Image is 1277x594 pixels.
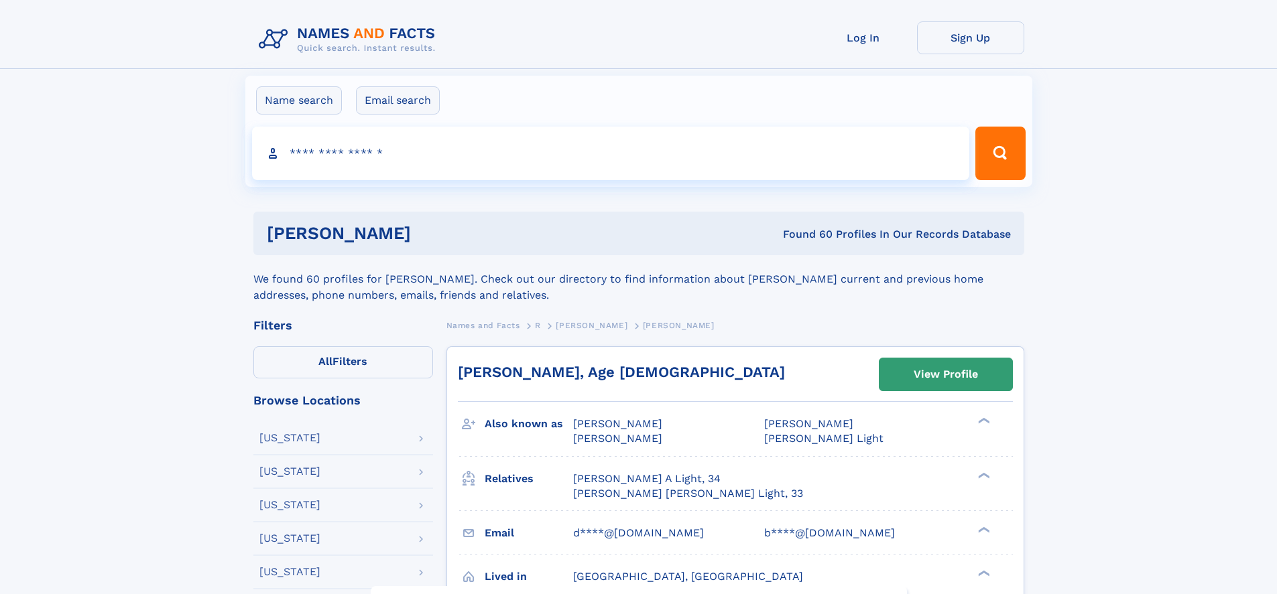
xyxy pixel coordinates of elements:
[253,319,433,331] div: Filters
[643,321,715,330] span: [PERSON_NAME]
[267,225,597,242] h1: [PERSON_NAME]
[253,21,446,58] img: Logo Names and Facts
[259,533,320,544] div: [US_STATE]
[764,417,853,430] span: [PERSON_NAME]
[485,413,573,435] h3: Also known as
[535,321,541,330] span: R
[597,227,1011,242] div: Found 60 Profiles In Our Records Database
[485,522,573,544] h3: Email
[556,321,627,330] span: [PERSON_NAME]
[259,466,320,477] div: [US_STATE]
[573,486,803,501] a: [PERSON_NAME] [PERSON_NAME] Light, 33
[556,317,627,333] a: [PERSON_NAME]
[253,346,433,378] label: Filters
[975,127,1025,180] button: Search Button
[259,567,320,577] div: [US_STATE]
[535,317,541,333] a: R
[458,364,785,380] a: [PERSON_NAME], Age [DEMOGRAPHIC_DATA]
[879,358,1012,390] a: View Profile
[914,359,978,390] div: View Profile
[975,417,991,425] div: ❯
[318,355,332,368] span: All
[253,394,433,406] div: Browse Locations
[975,525,991,534] div: ❯
[259,500,320,510] div: [US_STATE]
[356,86,440,115] label: Email search
[573,432,662,445] span: [PERSON_NAME]
[256,86,342,115] label: Name search
[573,417,662,430] span: [PERSON_NAME]
[259,433,320,443] div: [US_STATE]
[253,255,1024,303] div: We found 60 profiles for [PERSON_NAME]. Check out our directory to find information about [PERSON...
[485,467,573,490] h3: Relatives
[573,471,721,486] a: [PERSON_NAME] A Light, 34
[917,21,1024,54] a: Sign Up
[975,471,991,479] div: ❯
[446,317,520,333] a: Names and Facts
[975,569,991,577] div: ❯
[764,432,884,445] span: [PERSON_NAME] Light
[485,565,573,588] h3: Lived in
[252,127,970,180] input: search input
[573,570,803,583] span: [GEOGRAPHIC_DATA], [GEOGRAPHIC_DATA]
[810,21,917,54] a: Log In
